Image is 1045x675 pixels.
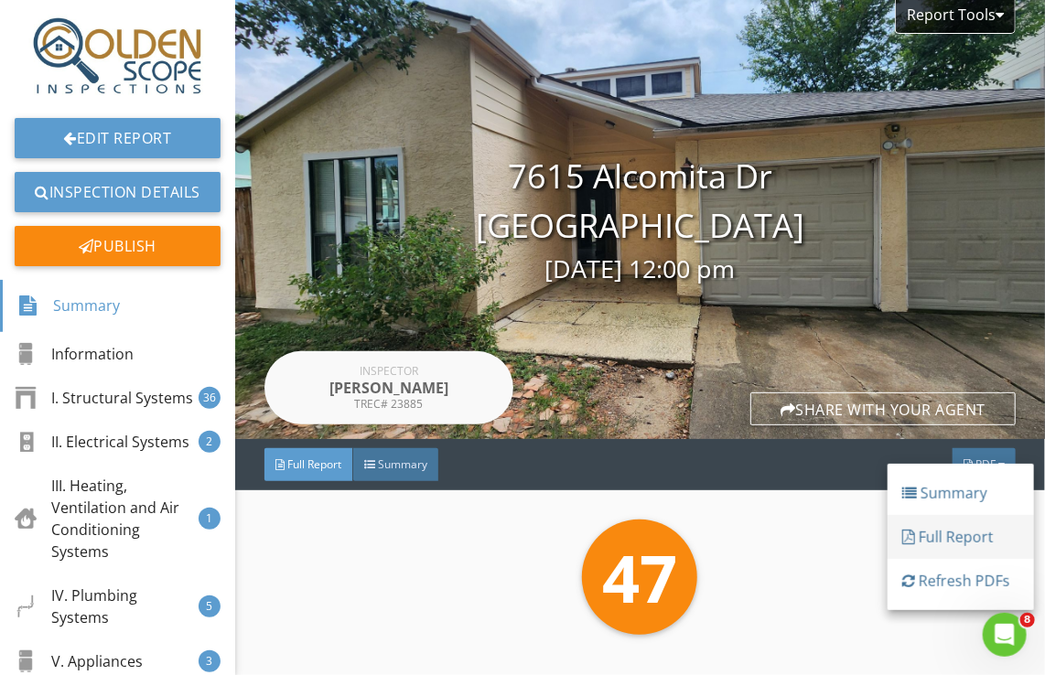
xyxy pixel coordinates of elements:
[378,456,427,472] span: Summary
[15,584,199,628] div: IV. Plumbing Systems
[750,392,1016,425] div: Share with your agent
[15,343,134,365] div: Information
[199,650,221,672] div: 3
[235,251,1045,288] div: [DATE] 12:00 pm
[983,613,1027,657] iframe: Intercom live chat
[15,431,189,453] div: II. Electrical Systems
[15,118,221,158] a: Edit Report
[15,387,193,409] div: I. Structural Systems
[15,650,143,672] div: V. Appliances
[1020,613,1035,627] span: 8
[199,387,221,409] div: 36
[15,172,221,212] a: Inspection Details
[199,595,221,617] div: 5
[235,152,1045,288] div: 7615 Alcomita Dr [GEOGRAPHIC_DATA]
[15,475,199,562] div: III. Heating, Ventilation and Air Conditioning Systems
[316,377,462,399] div: [PERSON_NAME]
[15,226,221,266] div: Publish
[316,366,462,377] div: Inspector
[29,15,205,96] img: HI-Logo-GoldenScopeInspections-006.jpg
[316,399,462,410] div: TREC# 23885
[199,508,221,530] div: 1
[287,456,341,472] span: Full Report
[975,456,996,472] span: PDF
[17,291,120,322] div: Summary
[199,431,221,453] div: 2
[264,351,513,424] a: Inspector [PERSON_NAME] TREC# 23885
[602,532,677,622] span: 47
